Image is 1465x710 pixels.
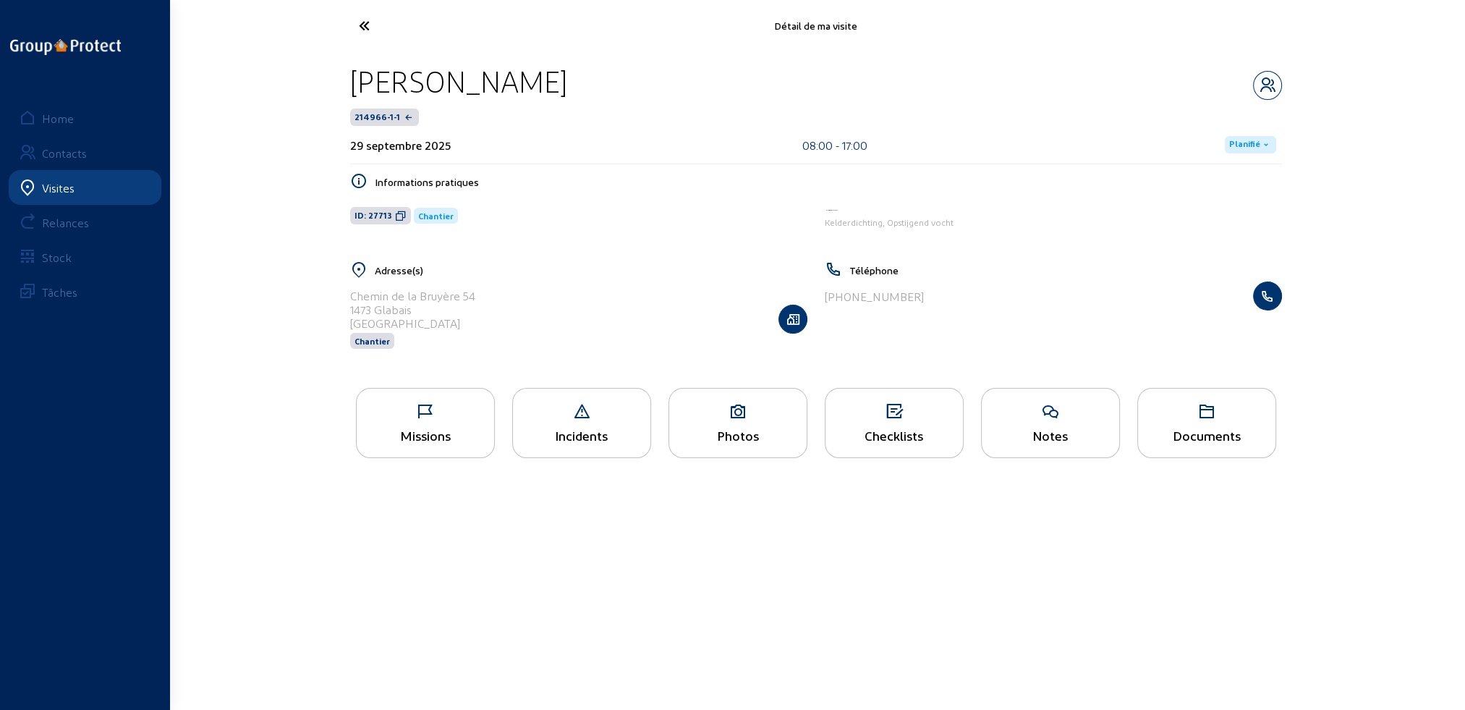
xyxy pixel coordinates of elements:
span: Kelderdichting, Opstijgend vocht [825,217,954,227]
a: Visites [9,170,161,205]
div: Stock [42,250,72,264]
h5: Informations pratiques [375,176,1282,188]
span: 214966-1-1 [354,111,400,123]
div: Visites [42,181,75,195]
div: Documents [1138,428,1275,443]
span: Chantier [418,211,454,221]
div: Détail de ma visite [498,20,1134,32]
div: Chemin de la Bruyère 54 [350,289,475,303]
span: ID: 27713 [354,210,392,221]
div: 1473 Glabais [350,303,475,316]
span: Chantier [354,336,390,346]
div: 08:00 - 17:00 [802,138,867,152]
div: [PHONE_NUMBER] [825,290,924,303]
div: Home [42,111,74,125]
h5: Téléphone [849,264,1282,276]
div: [PERSON_NAME] [350,63,567,100]
a: Stock [9,240,161,274]
div: Missions [357,428,494,443]
img: Aqua Protect [825,208,839,213]
div: Checklists [825,428,963,443]
div: Contacts [42,146,87,160]
span: Planifié [1229,139,1260,151]
a: Contacts [9,135,161,170]
div: 29 septembre 2025 [350,138,451,152]
a: Home [9,101,161,135]
a: Relances [9,205,161,240]
a: Tâches [9,274,161,309]
div: Tâches [42,285,77,299]
div: Incidents [513,428,650,443]
div: Photos [669,428,807,443]
div: Notes [982,428,1119,443]
div: [GEOGRAPHIC_DATA] [350,316,475,330]
img: logo-oneline.png [10,39,121,55]
h5: Adresse(s) [375,264,807,276]
div: Relances [42,216,89,229]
